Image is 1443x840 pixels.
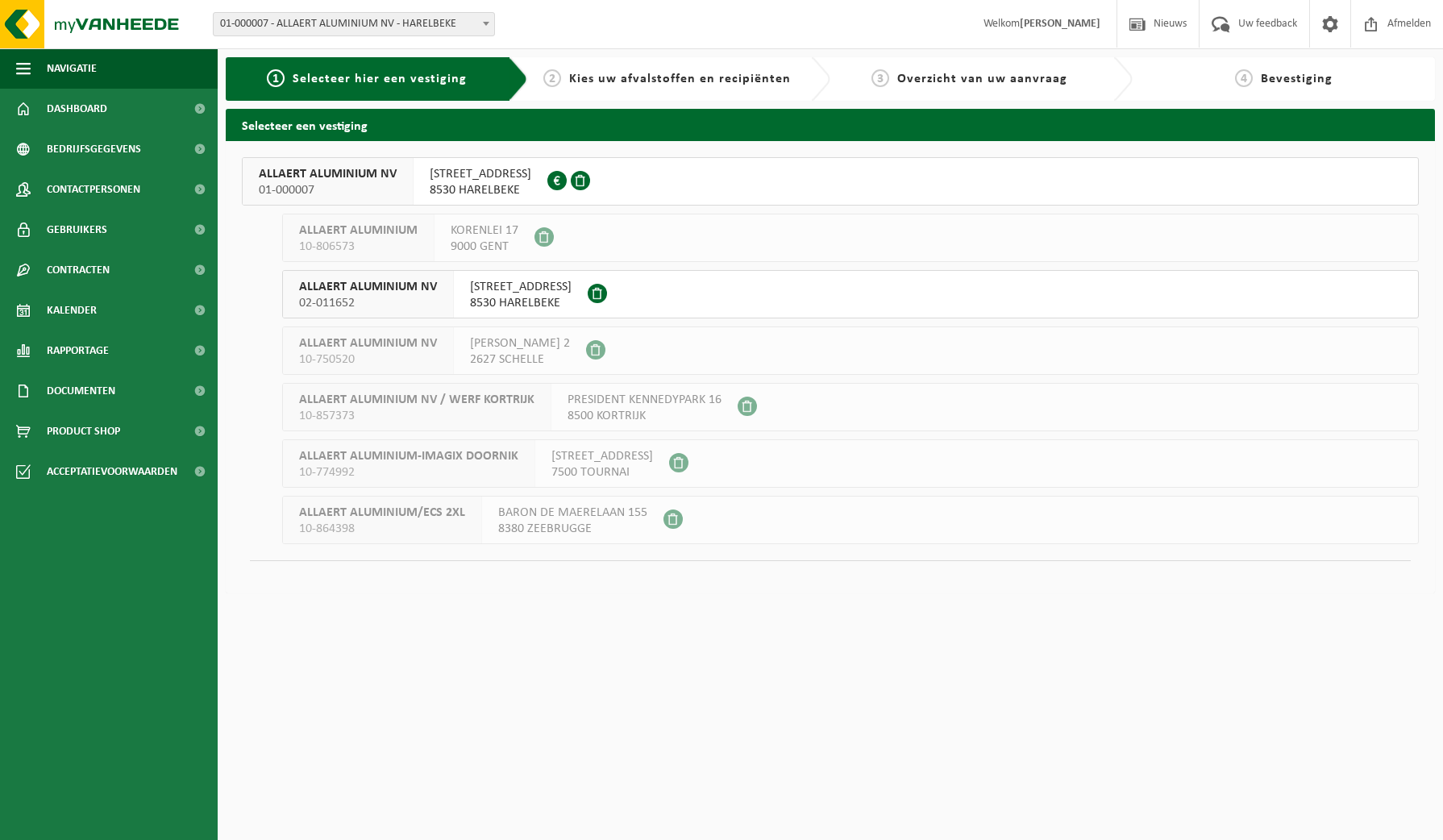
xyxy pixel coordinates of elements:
span: Product Shop [47,411,120,451]
span: ALLAERT ALUMINIUM/ECS 2XL [299,505,465,521]
span: [STREET_ADDRESS] [551,448,653,464]
span: [STREET_ADDRESS] [470,279,572,295]
span: 8530 HARELBEKE [430,182,531,198]
span: Contracten [47,250,110,290]
span: KORENLEI 17 [451,222,518,239]
span: Rapportage [47,331,109,371]
span: 02-011652 [299,295,437,311]
h2: Selecteer een vestiging [226,109,1435,140]
span: Documenten [47,371,115,411]
strong: [PERSON_NAME] [1020,18,1100,30]
span: ALLAERT ALUMINIUM-IMAGIX DOORNIK [299,448,518,464]
span: Dashboard [47,89,107,129]
span: [STREET_ADDRESS] [430,166,531,182]
span: 10-857373 [299,408,534,424]
span: 10-774992 [299,464,518,480]
span: 8530 HARELBEKE [470,295,572,311]
span: BARON DE MAERELAAN 155 [498,505,647,521]
span: Navigatie [47,48,97,89]
span: Acceptatievoorwaarden [47,451,177,492]
span: Bedrijfsgegevens [47,129,141,169]
span: 10-864398 [299,521,465,537]
span: ALLAERT ALUMINIUM NV [299,335,437,351]
span: 3 [871,69,889,87]
span: ALLAERT ALUMINIUM NV [259,166,397,182]
span: 10-750520 [299,351,437,368]
span: ALLAERT ALUMINIUM NV [299,279,437,295]
span: Kies uw afvalstoffen en recipiënten [569,73,791,85]
span: 2627 SCHELLE [470,351,570,368]
span: 9000 GENT [451,239,518,255]
button: ALLAERT ALUMINIUM NV 01-000007 [STREET_ADDRESS]8530 HARELBEKE [242,157,1419,206]
span: Overzicht van uw aanvraag [897,73,1067,85]
span: PRESIDENT KENNEDYPARK 16 [568,392,721,408]
span: 8500 KORTRIJK [568,408,721,424]
span: 01-000007 [259,182,397,198]
span: Contactpersonen [47,169,140,210]
span: Gebruikers [47,210,107,250]
span: ALLAERT ALUMINIUM NV / WERF KORTRIJK [299,392,534,408]
span: Selecteer hier een vestiging [293,73,467,85]
span: 4 [1235,69,1253,87]
span: Kalender [47,290,97,331]
span: Bevestiging [1261,73,1333,85]
span: 1 [267,69,285,87]
span: 2 [543,69,561,87]
span: 7500 TOURNAI [551,464,653,480]
span: 01-000007 - ALLAERT ALUMINIUM NV - HARELBEKE [213,12,495,36]
span: 10-806573 [299,239,418,255]
button: ALLAERT ALUMINIUM NV 02-011652 [STREET_ADDRESS]8530 HARELBEKE [282,270,1419,318]
span: 01-000007 - ALLAERT ALUMINIUM NV - HARELBEKE [214,13,494,35]
span: [PERSON_NAME] 2 [470,335,570,351]
span: ALLAERT ALUMINIUM [299,222,418,239]
span: 8380 ZEEBRUGGE [498,521,647,537]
